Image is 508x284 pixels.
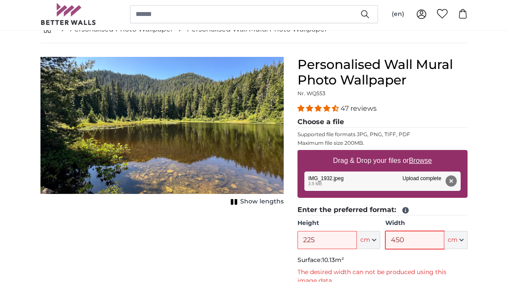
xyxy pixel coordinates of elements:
[297,222,380,230] label: Height
[228,198,284,210] button: Show lengths
[297,207,468,218] legend: Enter the preferred format:
[360,238,370,247] span: cm
[297,259,468,267] p: Surface:
[341,107,377,115] span: 47 reviews
[448,238,458,247] span: cm
[297,93,325,99] span: Nr. WQ553
[444,234,468,252] button: cm
[297,134,468,140] p: Supported file formats JPG, PNG, TIFF, PDF
[297,59,468,91] h1: Personalised Wall Mural Photo Wallpaper
[385,9,411,24] button: (en)
[40,59,284,197] img: personalised-photo
[297,119,468,130] legend: Choose a file
[240,200,284,209] span: Show lengths
[322,259,344,266] span: 10.13m²
[357,234,380,252] button: cm
[409,159,432,167] u: Browse
[385,222,468,230] label: Width
[297,142,468,149] p: Maximum file size 200MB.
[40,5,96,27] img: Betterwalls
[297,107,341,115] span: 4.38 stars
[40,59,284,210] div: 1 of 1
[330,155,435,172] label: Drag & Drop your files or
